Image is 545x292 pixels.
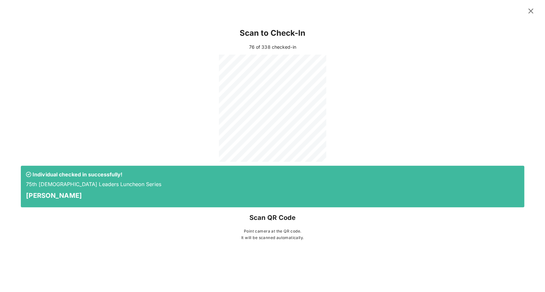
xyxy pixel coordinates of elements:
p: Scan QR Code [21,212,524,223]
p: It will be scanned automatically. [21,235,524,241]
p: Point camera at the QR code. [21,228,524,235]
p: Individual checked in successfully! [26,171,519,178]
div: 76 of 338 checked-in [21,44,524,51]
div: Scan to Check-In [21,23,524,44]
p: 75th [DEMOGRAPHIC_DATA] Leaders Luncheon Series [26,181,519,188]
p: [PERSON_NAME] [26,190,519,201]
